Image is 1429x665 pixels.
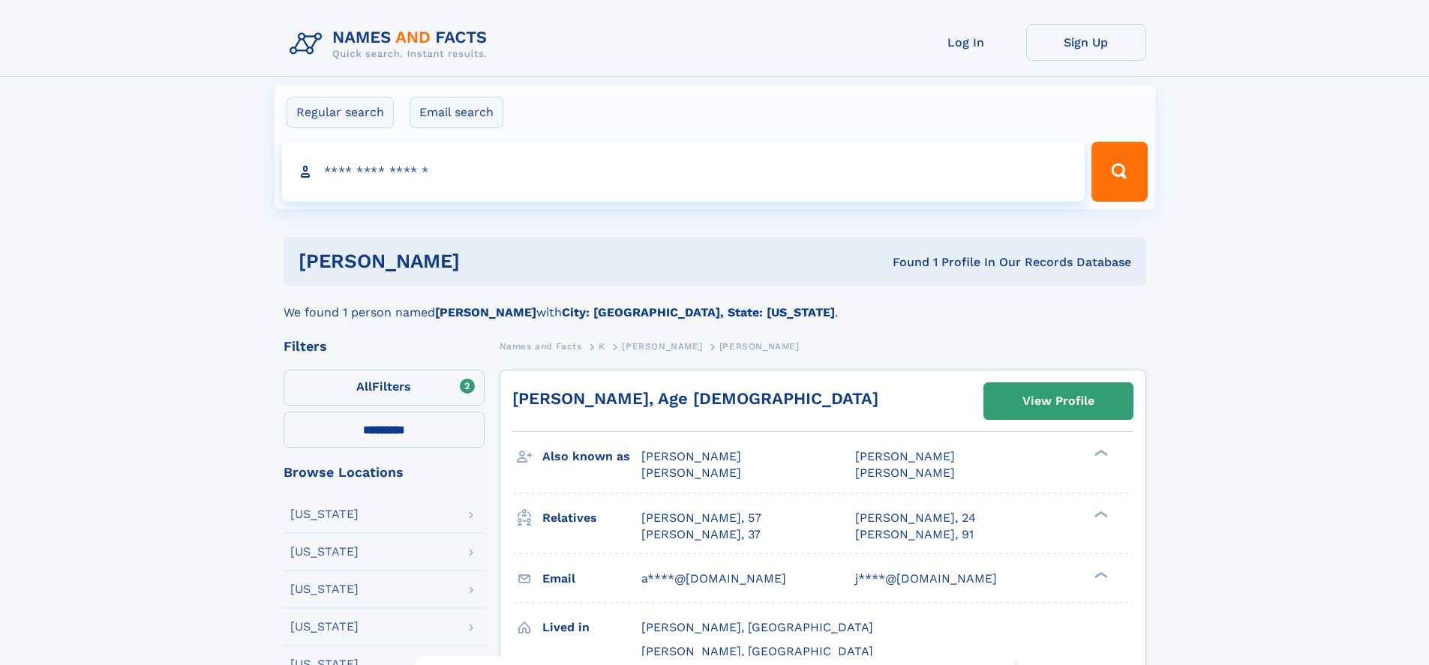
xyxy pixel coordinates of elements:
[512,389,878,408] a: [PERSON_NAME], Age [DEMOGRAPHIC_DATA]
[1091,570,1109,580] div: ❯
[500,337,582,355] a: Names and Facts
[284,286,1146,322] div: We found 1 person named with .
[542,566,641,592] h3: Email
[855,466,955,480] span: [PERSON_NAME]
[719,341,800,352] span: [PERSON_NAME]
[641,620,873,634] span: [PERSON_NAME], [GEOGRAPHIC_DATA]
[290,583,359,595] div: [US_STATE]
[542,444,641,469] h3: Also known as
[290,546,359,558] div: [US_STATE]
[435,305,536,319] b: [PERSON_NAME]
[290,508,359,520] div: [US_STATE]
[641,510,761,526] a: [PERSON_NAME], 57
[599,337,605,355] a: K
[284,370,485,406] label: Filters
[855,510,976,526] a: [PERSON_NAME], 24
[299,252,677,271] h1: [PERSON_NAME]
[641,644,873,658] span: [PERSON_NAME], [GEOGRAPHIC_DATA]
[290,621,359,633] div: [US_STATE]
[356,379,372,394] span: All
[676,254,1131,271] div: Found 1 Profile In Our Records Database
[410,97,503,128] label: Email search
[1026,24,1146,61] a: Sign Up
[542,615,641,640] h3: Lived in
[542,505,641,531] h3: Relatives
[641,466,741,480] span: [PERSON_NAME]
[287,97,394,128] label: Regular search
[1091,142,1147,202] button: Search Button
[562,305,835,319] b: City: [GEOGRAPHIC_DATA], State: [US_STATE]
[284,24,500,64] img: Logo Names and Facts
[906,24,1026,61] a: Log In
[284,340,485,353] div: Filters
[855,526,974,543] a: [PERSON_NAME], 91
[282,142,1085,202] input: search input
[599,341,605,352] span: K
[641,526,761,543] a: [PERSON_NAME], 37
[622,341,702,352] span: [PERSON_NAME]
[984,383,1133,419] a: View Profile
[1091,509,1109,519] div: ❯
[855,449,955,463] span: [PERSON_NAME]
[284,466,485,479] div: Browse Locations
[1022,384,1094,418] div: View Profile
[1091,448,1109,458] div: ❯
[622,337,702,355] a: [PERSON_NAME]
[641,449,741,463] span: [PERSON_NAME]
